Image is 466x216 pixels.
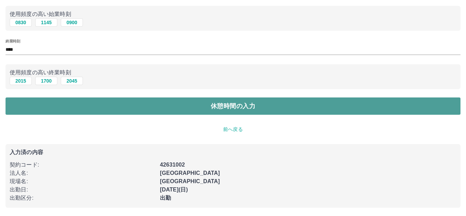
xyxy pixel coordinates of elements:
[10,194,156,202] p: 出勤区分 :
[61,77,83,85] button: 2045
[10,169,156,177] p: 法人名 :
[10,10,456,18] p: 使用頻度の高い始業時刻
[160,162,185,168] b: 42631002
[35,77,57,85] button: 1700
[160,195,171,201] b: 出勤
[10,77,32,85] button: 2015
[10,150,456,155] p: 入力済の内容
[61,18,83,27] button: 0900
[35,18,57,27] button: 1145
[10,18,32,27] button: 0830
[10,186,156,194] p: 出勤日 :
[160,187,188,192] b: [DATE](日)
[160,178,220,184] b: [GEOGRAPHIC_DATA]
[160,170,220,176] b: [GEOGRAPHIC_DATA]
[10,161,156,169] p: 契約コード :
[10,68,456,77] p: 使用頻度の高い終業時刻
[6,97,460,115] button: 休憩時間の入力
[10,177,156,186] p: 現場名 :
[6,126,460,133] p: 前へ戻る
[6,39,20,44] label: 終業時刻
